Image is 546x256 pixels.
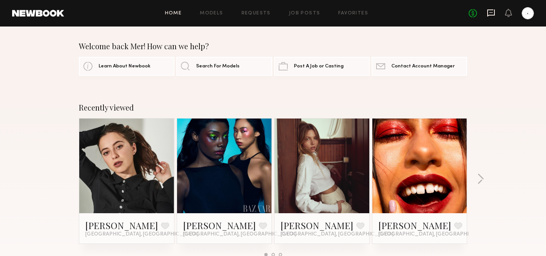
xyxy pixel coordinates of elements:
[391,64,455,69] span: Contact Account Manager
[378,231,491,237] span: [GEOGRAPHIC_DATA], [GEOGRAPHIC_DATA]
[242,11,271,16] a: Requests
[274,57,370,76] a: Post A Job or Casting
[338,11,368,16] a: Favorites
[196,64,240,69] span: Search For Models
[372,57,467,76] a: Contact Account Manager
[281,231,394,237] span: [GEOGRAPHIC_DATA], [GEOGRAPHIC_DATA]
[176,57,272,76] a: Search For Models
[79,57,174,76] a: Learn About Newbook
[183,219,256,231] a: [PERSON_NAME]
[79,103,467,112] div: Recently viewed
[281,219,353,231] a: [PERSON_NAME]
[294,64,344,69] span: Post A Job or Casting
[165,11,182,16] a: Home
[289,11,320,16] a: Job Posts
[85,219,158,231] a: [PERSON_NAME]
[99,64,151,69] span: Learn About Newbook
[85,231,198,237] span: [GEOGRAPHIC_DATA], [GEOGRAPHIC_DATA]
[378,219,451,231] a: [PERSON_NAME]
[79,42,467,51] div: Welcome back Mer! How can we help?
[183,231,296,237] span: [GEOGRAPHIC_DATA], [GEOGRAPHIC_DATA]
[200,11,223,16] a: Models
